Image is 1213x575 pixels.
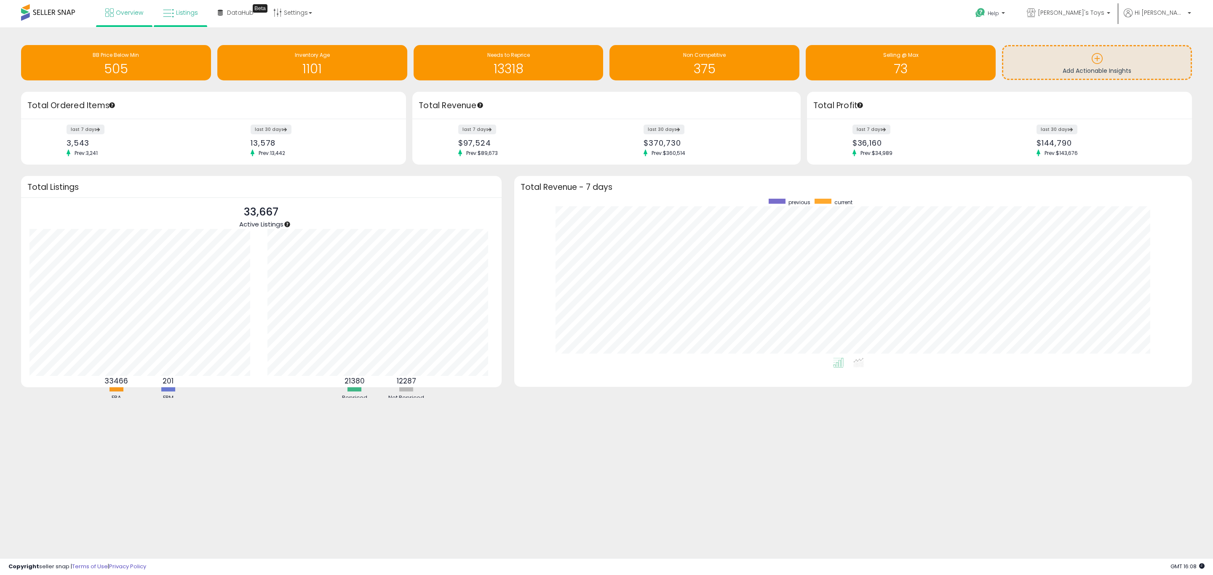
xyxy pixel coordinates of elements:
[813,100,1186,112] h3: Total Profit
[1063,67,1131,75] span: Add Actionable Insights
[458,125,496,134] label: last 7 days
[345,376,365,386] b: 21380
[414,45,604,80] a: Needs to Reprice 13318
[239,204,283,220] p: 33,667
[21,45,211,80] a: BB Price Below Min 505
[295,51,330,59] span: Inventory Age
[25,62,207,76] h1: 505
[806,45,996,80] a: Selling @ Max 73
[988,10,999,17] span: Help
[239,220,283,229] span: Active Listings
[1037,138,1177,147] div: $144,790
[856,101,864,109] div: Tooltip anchor
[217,45,407,80] a: Inventory Age 1101
[462,149,502,157] span: Prev: $89,673
[647,149,689,157] span: Prev: $360,514
[644,125,684,134] label: last 30 days
[70,149,102,157] span: Prev: 3,241
[419,100,794,112] h3: Total Revenue
[143,394,193,402] div: FBM
[227,8,254,17] span: DataHub
[975,8,986,18] i: Get Help
[254,149,289,157] span: Prev: 13,442
[116,8,143,17] span: Overview
[176,8,198,17] span: Listings
[27,184,495,190] h3: Total Listings
[609,45,799,80] a: Non Competitive 375
[458,138,600,147] div: $97,524
[418,62,599,76] h1: 13318
[883,51,919,59] span: Selling @ Max
[1003,46,1191,79] a: Add Actionable Insights
[251,125,291,134] label: last 30 days
[1037,125,1077,134] label: last 30 days
[1135,8,1185,17] span: Hi [PERSON_NAME]
[487,51,530,59] span: Needs to Reprice
[163,376,174,386] b: 201
[251,138,391,147] div: 13,578
[644,138,786,147] div: $370,730
[253,4,267,13] div: Tooltip anchor
[1038,8,1104,17] span: [PERSON_NAME]'s Toys
[67,125,104,134] label: last 7 days
[329,394,380,402] div: Repriced
[381,394,432,402] div: Not Repriced
[683,51,726,59] span: Non Competitive
[852,138,993,147] div: $36,160
[834,199,852,206] span: current
[397,376,416,386] b: 12287
[614,62,795,76] h1: 375
[969,1,1013,27] a: Help
[476,101,484,109] div: Tooltip anchor
[788,199,810,206] span: previous
[856,149,897,157] span: Prev: $34,989
[108,101,116,109] div: Tooltip anchor
[521,184,1186,190] h3: Total Revenue - 7 days
[852,125,890,134] label: last 7 days
[104,376,128,386] b: 33466
[1124,8,1191,27] a: Hi [PERSON_NAME]
[283,221,291,228] div: Tooltip anchor
[93,51,139,59] span: BB Price Below Min
[27,100,400,112] h3: Total Ordered Items
[810,62,991,76] h1: 73
[91,394,142,402] div: FBA
[67,138,207,147] div: 3,543
[222,62,403,76] h1: 1101
[1040,149,1082,157] span: Prev: $143,676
